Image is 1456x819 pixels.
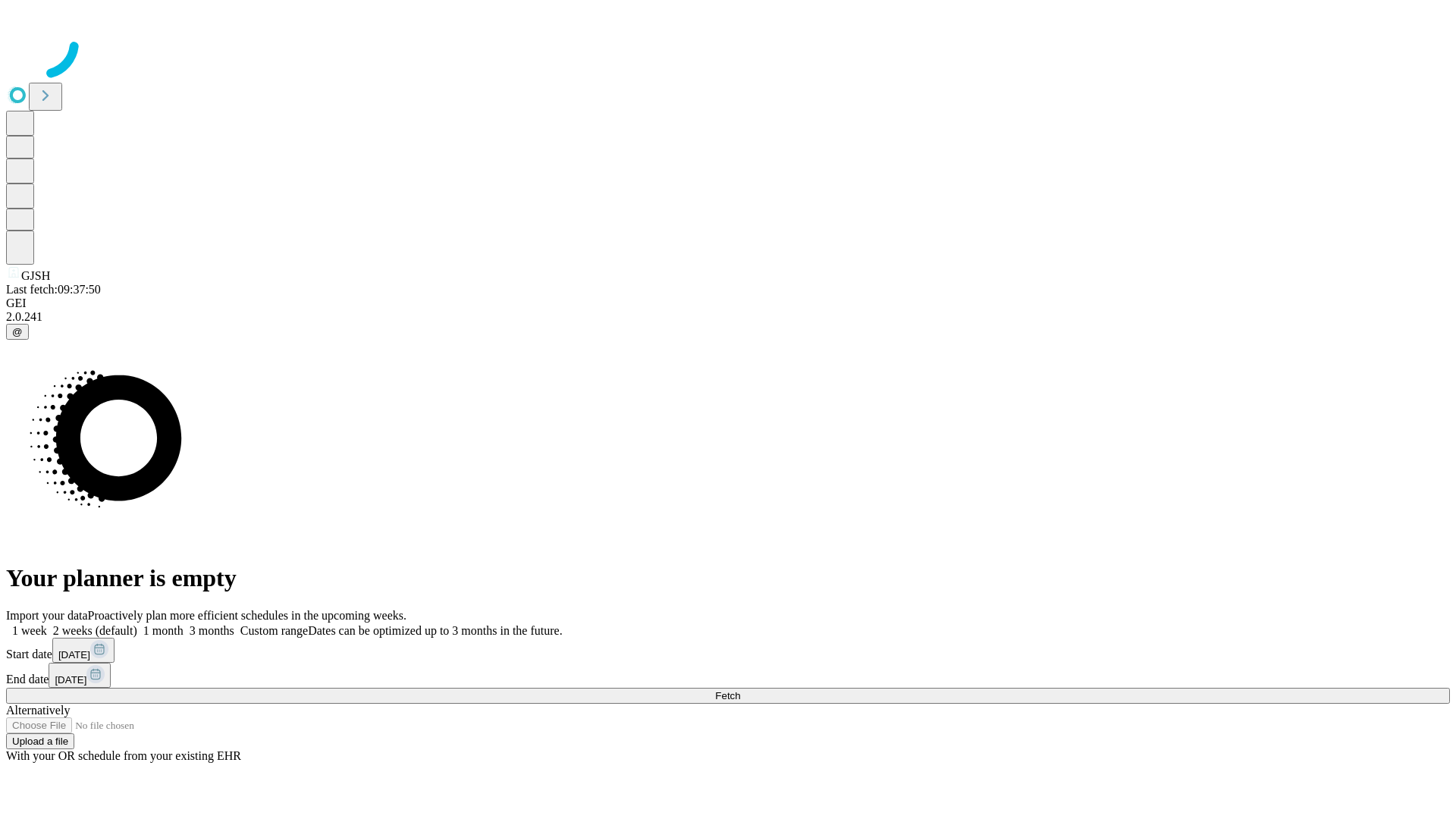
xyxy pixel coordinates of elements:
[6,609,88,622] span: Import your data
[6,310,1450,324] div: 2.0.241
[6,733,74,749] button: Upload a file
[6,324,29,340] button: @
[6,688,1450,704] button: Fetch
[6,297,1450,310] div: GEI
[21,269,50,282] span: GJSH
[49,663,111,688] button: [DATE]
[190,624,234,637] span: 3 months
[6,283,101,296] span: Last fetch: 09:37:50
[143,624,184,637] span: 1 month
[6,663,1450,688] div: End date
[52,638,115,663] button: [DATE]
[12,624,47,637] span: 1 week
[53,624,137,637] span: 2 weeks (default)
[6,749,241,762] span: With your OR schedule from your existing EHR
[240,624,308,637] span: Custom range
[308,624,562,637] span: Dates can be optimized up to 3 months in the future.
[6,704,70,717] span: Alternatively
[88,609,406,622] span: Proactively plan more efficient schedules in the upcoming weeks.
[6,638,1450,663] div: Start date
[715,690,740,701] span: Fetch
[58,649,90,661] span: [DATE]
[12,326,23,337] span: @
[55,674,86,686] span: [DATE]
[6,564,1450,592] h1: Your planner is empty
